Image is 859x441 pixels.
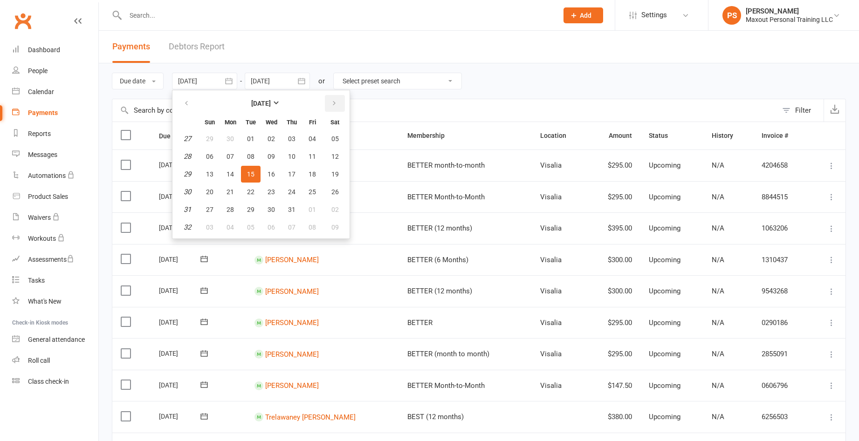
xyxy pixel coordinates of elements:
[12,144,98,165] a: Messages
[268,206,275,213] span: 30
[205,119,215,126] small: Sunday
[268,135,275,142] span: 02
[532,370,587,401] td: Visalia
[331,170,339,178] span: 19
[261,166,281,183] button: 16
[261,201,281,218] button: 30
[112,31,150,63] button: Payments
[220,148,240,165] button: 07
[266,119,277,126] small: Wednesday
[241,219,261,236] button: 05
[12,186,98,207] a: Product Sales
[227,188,234,196] span: 21
[309,206,316,213] span: 01
[712,381,724,390] span: N/A
[12,329,98,350] a: General attendance kiosk mode
[746,7,833,15] div: [PERSON_NAME]
[587,212,640,244] td: $395.00
[169,31,225,63] a: Debtors Report
[282,183,302,200] button: 24
[587,275,640,307] td: $300.00
[309,170,316,178] span: 18
[282,130,302,147] button: 03
[407,161,485,170] span: BETTER month-to-month
[206,206,213,213] span: 27
[159,189,202,204] div: [DATE]
[28,130,51,137] div: Reports
[587,122,640,149] th: Amount
[200,219,220,236] button: 03
[649,256,680,264] span: Upcoming
[261,130,281,147] button: 02
[206,153,213,160] span: 06
[241,166,261,183] button: 15
[220,130,240,147] button: 30
[200,148,220,165] button: 06
[28,235,56,242] div: Workouts
[587,307,640,339] td: $295.00
[309,153,316,160] span: 11
[302,130,322,147] button: 04
[220,183,240,200] button: 21
[28,336,85,343] div: General attendance
[532,338,587,370] td: Visalia
[206,224,213,231] span: 03
[220,201,240,218] button: 28
[220,219,240,236] button: 04
[28,88,54,95] div: Calendar
[777,99,824,122] button: Filter
[28,378,69,385] div: Class check-in
[246,122,399,149] th: Contact
[649,161,680,170] span: Upcoming
[309,119,316,126] small: Friday
[712,287,724,295] span: N/A
[12,81,98,102] a: Calendar
[28,109,58,116] div: Payments
[184,152,191,161] em: 28
[261,219,281,236] button: 06
[407,287,472,295] span: BETTER (12 months)
[712,350,724,358] span: N/A
[407,224,472,232] span: BETTER (12 months)
[268,153,275,160] span: 09
[28,277,45,284] div: Tasks
[11,9,34,33] a: Clubworx
[309,135,316,142] span: 04
[112,73,164,89] button: Due date
[703,122,753,149] th: History
[753,370,810,401] td: 0606796
[753,181,810,213] td: 8844515
[184,223,191,231] em: 32
[712,224,724,232] span: N/A
[28,357,50,364] div: Roll call
[712,193,724,201] span: N/A
[12,270,98,291] a: Tasks
[746,15,833,24] div: Maxout Personal Training LLC
[331,135,339,142] span: 05
[247,224,254,231] span: 05
[265,413,356,421] a: Trelawaney [PERSON_NAME]
[12,371,98,392] a: Class kiosk mode
[227,153,234,160] span: 07
[12,207,98,228] a: Waivers
[587,244,640,276] td: $300.00
[288,206,295,213] span: 31
[112,41,150,51] span: Payments
[302,219,322,236] button: 08
[220,166,240,183] button: 14
[12,291,98,312] a: What's New
[532,212,587,244] td: Visalia
[532,275,587,307] td: Visalia
[399,122,532,149] th: Membership
[532,244,587,276] td: Visalia
[288,153,295,160] span: 10
[649,350,680,358] span: Upcoming
[331,206,339,213] span: 02
[309,188,316,196] span: 25
[712,256,724,264] span: N/A
[265,256,319,264] a: [PERSON_NAME]
[200,201,220,218] button: 27
[323,201,347,218] button: 02
[159,283,202,298] div: [DATE]
[407,193,485,201] span: BETTER Month-to-Month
